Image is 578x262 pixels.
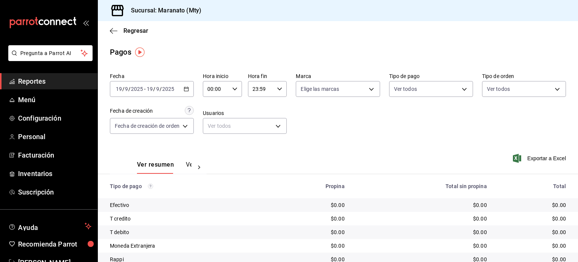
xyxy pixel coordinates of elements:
[499,242,566,250] div: $0.00
[110,201,261,209] div: Efectivo
[110,183,261,189] div: Tipo de pago
[499,215,566,222] div: $0.00
[357,242,487,250] div: $0.00
[357,228,487,236] div: $0.00
[203,74,242,79] label: Hora inicio
[357,183,487,189] div: Total sin propina
[203,110,287,116] label: Usuarios
[482,74,566,79] label: Tipo de orden
[8,45,93,61] button: Pregunta a Parrot AI
[18,76,91,86] span: Reportes
[115,122,179,130] span: Fecha de creación de orden
[18,113,91,123] span: Configuración
[153,86,155,92] span: /
[137,161,192,174] div: navigation tabs
[110,46,131,58] div: Pagos
[18,150,91,160] span: Facturación
[123,27,148,34] span: Regresar
[135,47,144,57] img: Tooltip marker
[273,215,345,222] div: $0.00
[301,85,339,93] span: Elige las marcas
[273,201,345,209] div: $0.00
[186,161,214,174] button: Ver pagos
[18,95,91,105] span: Menú
[357,201,487,209] div: $0.00
[131,86,143,92] input: ----
[273,228,345,236] div: $0.00
[110,228,261,236] div: T debito
[18,132,91,142] span: Personal
[128,86,131,92] span: /
[110,107,153,115] div: Fecha de creación
[18,169,91,179] span: Inventarios
[144,86,146,92] span: -
[273,183,345,189] div: Propina
[296,74,380,79] label: Marca
[499,201,566,209] div: $0.00
[83,20,89,26] button: open_drawer_menu
[499,183,566,189] div: Total
[514,154,566,163] button: Exportar a Excel
[110,242,261,250] div: Moneda Extranjera
[273,242,345,250] div: $0.00
[137,161,174,174] button: Ver resumen
[18,222,82,231] span: Ayuda
[116,86,122,92] input: --
[389,74,473,79] label: Tipo de pago
[394,85,417,93] span: Ver todos
[18,187,91,197] span: Suscripción
[156,86,160,92] input: --
[160,86,162,92] span: /
[248,74,287,79] label: Hora fin
[110,215,261,222] div: T credito
[125,6,201,15] h3: Sucursal: Maranato (Mty)
[162,86,175,92] input: ----
[499,228,566,236] div: $0.00
[122,86,125,92] span: /
[20,49,81,57] span: Pregunta a Parrot AI
[110,27,148,34] button: Regresar
[125,86,128,92] input: --
[110,74,194,79] label: Fecha
[146,86,153,92] input: --
[357,215,487,222] div: $0.00
[18,239,91,249] span: Recomienda Parrot
[487,85,510,93] span: Ver todos
[203,118,287,134] div: Ver todos
[148,184,153,189] svg: Los pagos realizados con Pay y otras terminales son montos brutos.
[5,55,93,63] a: Pregunta a Parrot AI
